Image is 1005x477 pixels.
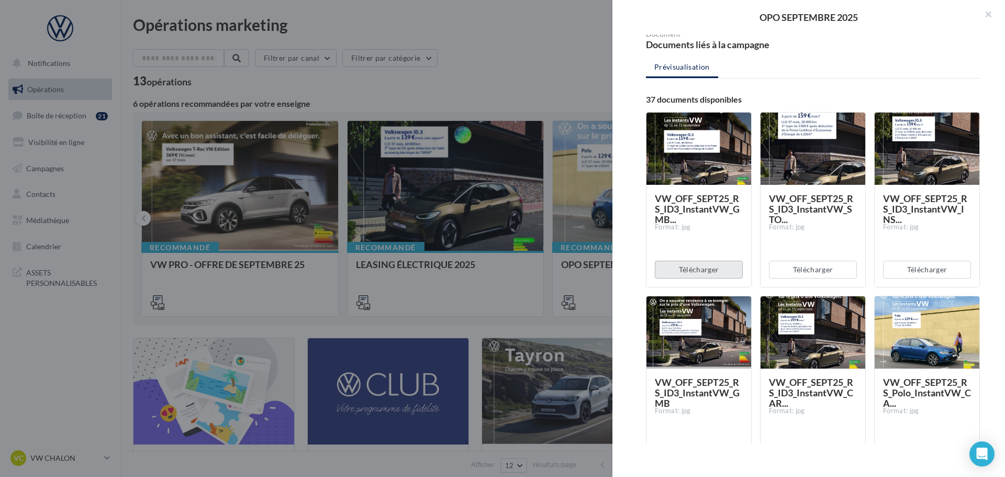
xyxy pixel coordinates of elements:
div: Format: jpg [883,406,971,416]
span: VW_OFF_SEPT25_RS_ID3_InstantVW_GMB... [655,193,740,225]
div: Document [646,30,809,38]
div: OPO SEPTEMBRE 2025 [629,13,988,22]
span: VW_OFF_SEPT25_RS_ID3_InstantVW_STO... [769,193,853,225]
div: Format: jpg [769,406,857,416]
div: 37 documents disponibles [646,95,980,104]
span: VW_OFF_SEPT25_RS_ID3_InstantVW_CAR... [769,376,853,409]
button: Télécharger [883,261,971,279]
div: Format: jpg [655,406,743,416]
span: VW_OFF_SEPT25_RS_ID3_InstantVW_GMB [655,376,740,409]
div: Open Intercom Messenger [969,441,995,467]
div: Format: jpg [883,223,971,232]
button: Télécharger [769,261,857,279]
div: Format: jpg [769,223,857,232]
span: VW_OFF_SEPT25_RS_ID3_InstantVW_INS... [883,193,967,225]
div: Documents liés à la campagne [646,40,809,49]
button: Télécharger [655,261,743,279]
div: Format: jpg [655,223,743,232]
span: VW_OFF_SEPT25_RS_Polo_InstantVW_CA... [883,376,971,409]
